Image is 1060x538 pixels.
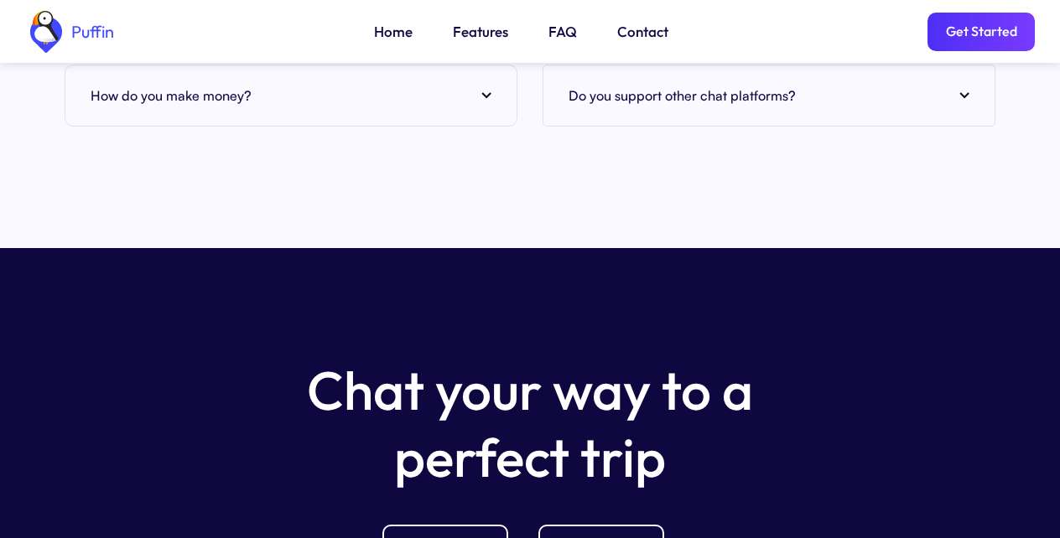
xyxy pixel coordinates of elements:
img: arrow [481,92,491,99]
h4: Do you support other chat platforms? [569,83,796,108]
h5: Chat your way to a perfect trip [278,357,782,491]
a: Contact [617,21,668,43]
a: Home [374,21,413,43]
img: arrow [959,92,969,99]
a: FAQ [548,21,577,43]
a: Features [453,21,508,43]
a: home [25,11,114,53]
div: Puffin [67,23,114,40]
h4: How do you make money? [91,83,252,108]
a: Get Started [927,13,1035,51]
